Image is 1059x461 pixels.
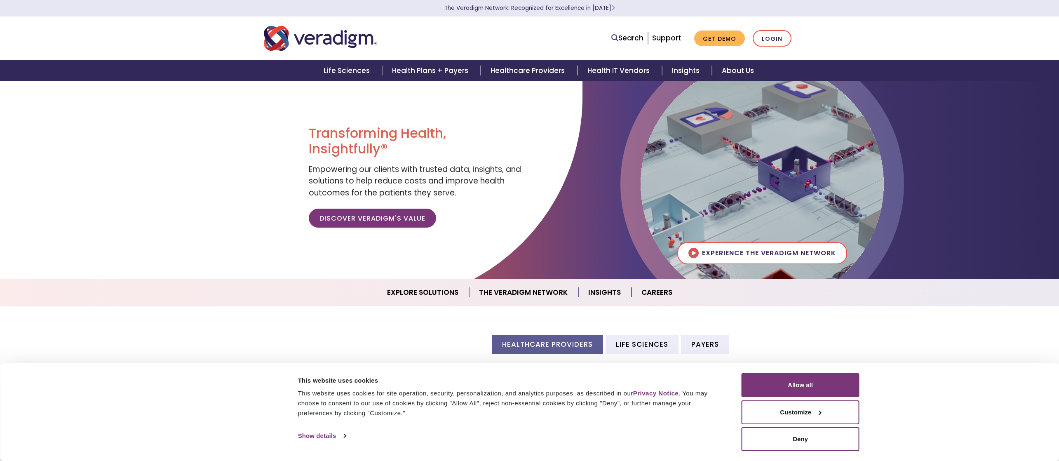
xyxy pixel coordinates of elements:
li: Life Sciences [606,335,679,353]
button: Customize [742,400,859,424]
a: Search [611,33,643,44]
a: Insights [662,60,712,81]
span: Learn More [611,4,615,12]
button: Allow all [742,373,859,397]
a: Careers [632,282,682,303]
a: Login [753,30,791,47]
a: Life Sciences [314,60,382,81]
img: Veradigm logo [264,25,377,52]
a: Health Plans + Payers [382,60,481,81]
a: The Veradigm Network [469,282,578,303]
a: Discover Veradigm's Value [309,209,436,228]
a: Show details [298,430,346,442]
div: This website uses cookies for site operation, security, personalization, and analytics purposes, ... [298,388,723,418]
a: Insights [578,282,632,303]
a: The Veradigm Network: Recognized for Excellence in [DATE]Learn More [444,4,615,12]
a: Privacy Notice [633,390,679,397]
li: Healthcare Providers [492,335,603,353]
a: Support [652,33,681,43]
h1: Transforming Health, Insightfully® [309,125,523,157]
h3: Thrive as a Medical Practice [493,362,796,374]
a: Explore Solutions [377,282,469,303]
a: Health IT Vendors [578,60,662,81]
span: Empowering our clients with trusted data, insights, and solutions to help reduce costs and improv... [309,164,521,198]
button: Deny [742,427,859,451]
li: Payers [681,335,729,353]
a: Healthcare Providers [481,60,577,81]
div: This website uses cookies [298,376,723,386]
a: About Us [712,60,764,81]
a: Get Demo [694,31,745,47]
